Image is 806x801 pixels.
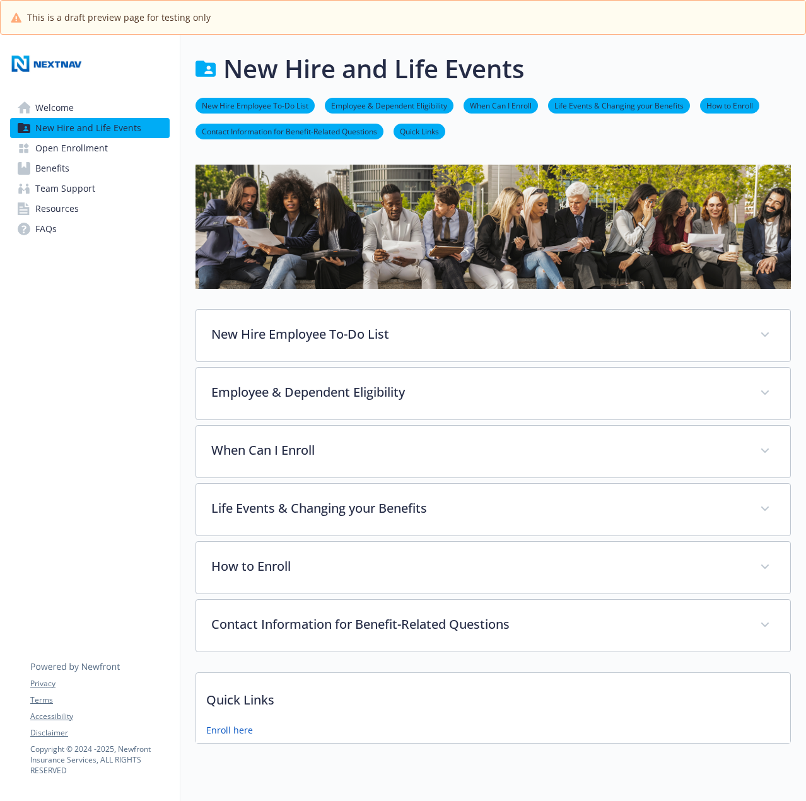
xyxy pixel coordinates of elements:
[394,125,445,137] a: Quick Links
[196,125,383,137] a: Contact Information for Benefit-Related Questions
[10,98,170,118] a: Welcome
[464,99,538,111] a: When Can I Enroll
[211,615,745,634] p: Contact Information for Benefit-Related Questions
[30,744,169,776] p: Copyright © 2024 - 2025 , Newfront Insurance Services, ALL RIGHTS RESERVED
[30,694,169,706] a: Terms
[325,99,453,111] a: Employee & Dependent Eligibility
[35,158,69,178] span: Benefits
[548,99,690,111] a: Life Events & Changing your Benefits
[211,441,745,460] p: When Can I Enroll
[35,98,74,118] span: Welcome
[35,219,57,239] span: FAQs
[35,199,79,219] span: Resources
[211,383,745,402] p: Employee & Dependent Eligibility
[196,310,790,361] div: New Hire Employee To-Do List
[35,178,95,199] span: Team Support
[10,219,170,239] a: FAQs
[196,99,315,111] a: New Hire Employee To-Do List
[30,727,169,739] a: Disclaimer
[196,600,790,652] div: Contact Information for Benefit-Related Questions
[206,723,253,737] a: Enroll here
[10,138,170,158] a: Open Enrollment
[10,118,170,138] a: New Hire and Life Events
[196,426,790,477] div: When Can I Enroll
[700,99,759,111] a: How to Enroll
[211,557,745,576] p: How to Enroll
[35,138,108,158] span: Open Enrollment
[196,368,790,419] div: Employee & Dependent Eligibility
[196,484,790,535] div: Life Events & Changing your Benefits
[196,673,790,720] p: Quick Links
[10,158,170,178] a: Benefits
[196,165,791,289] img: new hire page banner
[30,678,169,689] a: Privacy
[10,199,170,219] a: Resources
[196,542,790,593] div: How to Enroll
[211,325,745,344] p: New Hire Employee To-Do List
[211,499,745,518] p: Life Events & Changing your Benefits
[10,178,170,199] a: Team Support
[30,711,169,722] a: Accessibility
[35,118,141,138] span: New Hire and Life Events
[223,50,524,88] h1: New Hire and Life Events
[27,11,211,24] span: This is a draft preview page for testing only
